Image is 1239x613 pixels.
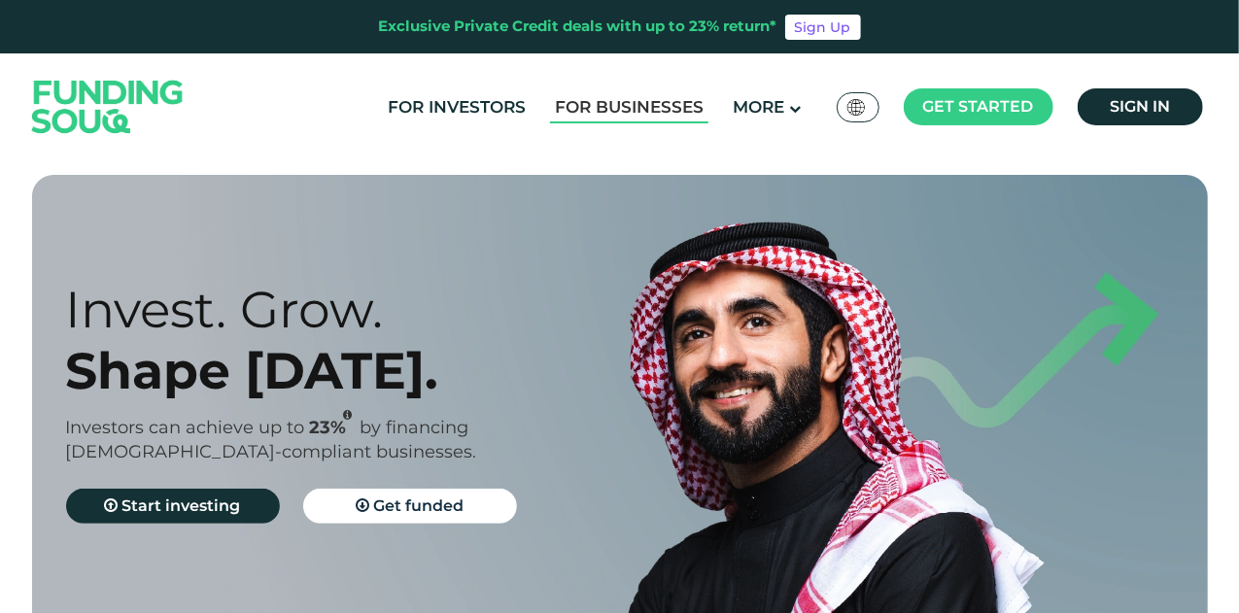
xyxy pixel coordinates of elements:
[66,417,477,462] span: by financing [DEMOGRAPHIC_DATA]-compliant businesses.
[550,91,708,123] a: For Businesses
[1078,88,1203,125] a: Sign in
[303,489,517,524] a: Get funded
[373,496,464,515] span: Get funded
[1110,97,1170,116] span: Sign in
[310,417,361,438] span: 23%
[66,340,654,401] div: Shape [DATE].
[122,496,241,515] span: Start investing
[344,410,353,421] i: 23% IRR (expected) ~ 15% Net yield (expected)
[13,57,203,155] img: Logo
[785,15,861,40] a: Sign Up
[66,417,305,438] span: Investors can achieve up to
[847,99,865,116] img: SA Flag
[66,279,654,340] div: Invest. Grow.
[66,489,280,524] a: Start investing
[733,97,784,117] span: More
[383,91,531,123] a: For Investors
[923,97,1034,116] span: Get started
[379,16,777,38] div: Exclusive Private Credit deals with up to 23% return*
